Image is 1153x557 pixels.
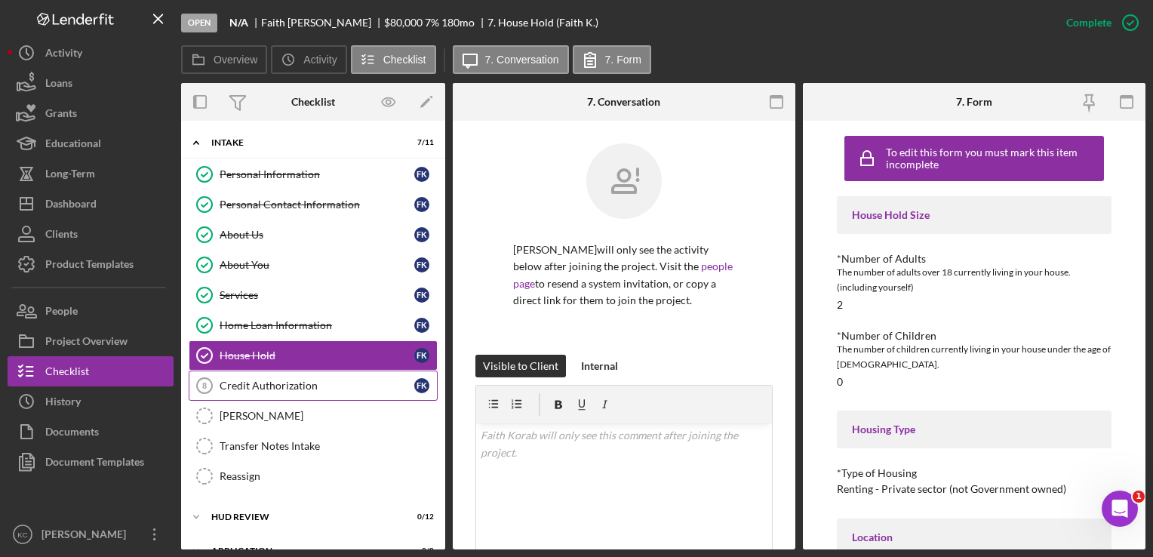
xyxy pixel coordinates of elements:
div: Clients [45,219,78,253]
div: Grants [45,98,77,132]
div: Documents [45,417,99,451]
button: Dashboard [8,189,174,219]
div: 0 [837,376,843,388]
div: About You [220,259,414,271]
div: F K [414,197,429,212]
span: $80,000 [384,16,423,29]
div: House Hold Size [852,209,1096,221]
button: Overview [181,45,267,74]
div: Loans [45,68,72,102]
div: Personal Contact Information [220,198,414,211]
div: 7 / 11 [407,138,434,147]
button: Clients [8,219,174,249]
div: Reassign [220,470,437,482]
label: Activity [303,54,337,66]
div: Renting - Private sector (not Government owned) [837,483,1066,495]
div: The number of children currently living in your house under the age of [DEMOGRAPHIC_DATA]. [837,342,1111,372]
a: People [8,296,174,326]
button: KC[PERSON_NAME] [8,519,174,549]
label: 7. Conversation [485,54,559,66]
a: [PERSON_NAME] [189,401,438,431]
div: Transfer Notes Intake [220,440,437,452]
div: Internal [581,355,618,377]
div: House Hold [220,349,414,362]
div: *Number of Adults [837,253,1111,265]
button: History [8,386,174,417]
a: Educational [8,128,174,158]
span: 1 [1133,491,1145,503]
div: Long-Term [45,158,95,192]
div: Application [211,546,396,555]
button: Internal [573,355,626,377]
a: Long-Term [8,158,174,189]
div: 0 / 8 [407,546,434,555]
div: Intake [211,138,396,147]
div: 7. Conversation [587,96,660,108]
div: Faith [PERSON_NAME] [261,17,384,29]
div: Open [181,14,217,32]
button: Checklist [351,45,436,74]
a: Personal InformationFK [189,159,438,189]
div: Educational [45,128,101,162]
div: Checklist [45,356,89,390]
div: Checklist [291,96,335,108]
button: Document Templates [8,447,174,477]
div: Visible to Client [483,355,558,377]
a: ServicesFK [189,280,438,310]
div: F K [414,227,429,242]
div: Document Templates [45,447,144,481]
div: F K [414,318,429,333]
button: Loans [8,68,174,98]
div: F K [414,378,429,393]
button: Documents [8,417,174,447]
div: 2 [837,299,843,311]
a: Home Loan InformationFK [189,310,438,340]
button: Project Overview [8,326,174,356]
div: Dashboard [45,189,97,223]
button: Grants [8,98,174,128]
div: Complete [1066,8,1111,38]
button: Product Templates [8,249,174,279]
button: Visible to Client [475,355,566,377]
button: Checklist [8,356,174,386]
p: [PERSON_NAME] will only see the activity below after joining the project. Visit the to resend a s... [513,242,735,309]
button: Complete [1051,8,1145,38]
iframe: Intercom live chat [1102,491,1138,527]
div: 7. House Hold (Faith K.) [487,17,598,29]
div: Credit Authorization [220,380,414,392]
div: Personal Information [220,168,414,180]
div: F K [414,288,429,303]
button: Activity [8,38,174,68]
button: 7. Form [573,45,651,74]
a: House HoldFK [189,340,438,371]
button: 7. Conversation [453,45,569,74]
div: F K [414,348,429,363]
div: *Type of Housing [837,467,1111,479]
div: People [45,296,78,330]
div: To edit this form you must mark this item incomplete [886,146,1099,171]
b: N/A [229,17,248,29]
button: Activity [271,45,346,74]
a: Personal Contact InformationFK [189,189,438,220]
div: History [45,386,81,420]
a: About YouFK [189,250,438,280]
text: KC [17,531,27,539]
div: F K [414,257,429,272]
div: [PERSON_NAME] [220,410,437,422]
label: Overview [214,54,257,66]
div: Product Templates [45,249,134,283]
a: Reassign [189,461,438,491]
div: About Us [220,229,414,241]
div: 7 % [425,17,439,29]
div: Housing Type [852,423,1096,435]
div: 7. Form [956,96,992,108]
div: The number of adults over 18 currently living in your house. (including yourself) [837,265,1111,295]
a: About UsFK [189,220,438,250]
a: Transfer Notes Intake [189,431,438,461]
div: [PERSON_NAME] [38,519,136,553]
